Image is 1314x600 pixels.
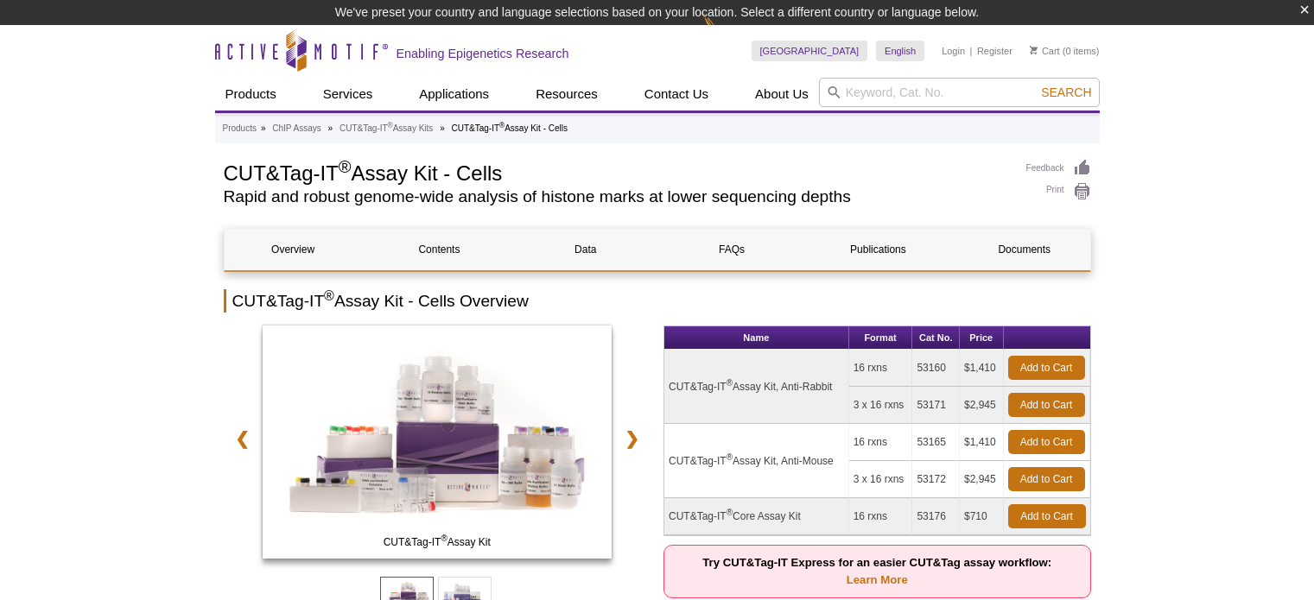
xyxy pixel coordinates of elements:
td: $2,945 [960,387,1004,424]
a: Feedback [1026,159,1091,178]
a: Add to Cart [1008,467,1085,491]
a: Register [977,45,1012,57]
a: Services [313,78,384,111]
td: $2,945 [960,461,1004,498]
a: Products [223,121,257,136]
td: 53165 [912,424,960,461]
img: Change Here [703,13,749,54]
td: 53171 [912,387,960,424]
sup: ® [388,121,393,129]
a: Print [1026,182,1091,201]
a: ChIP Assays [272,121,321,136]
td: $710 [960,498,1004,535]
sup: ® [499,121,505,129]
a: About Us [745,78,819,111]
th: Cat No. [912,326,960,350]
sup: ® [727,452,733,462]
li: | [970,41,973,61]
th: Format [849,326,913,350]
a: Add to Cart [1008,393,1085,417]
li: » [328,123,333,133]
a: ❯ [613,419,651,458]
a: Overview [225,229,362,270]
a: Applications [409,78,499,111]
td: $1,410 [960,424,1004,461]
sup: ® [441,534,447,543]
sup: ® [727,378,733,388]
td: CUT&Tag-IT Assay Kit, Anti-Rabbit [664,350,849,424]
td: CUT&Tag-IT Core Assay Kit [664,498,849,535]
th: Name [664,326,849,350]
td: 16 rxns [849,350,913,387]
h1: CUT&Tag-IT Assay Kit - Cells [224,159,1009,185]
li: » [261,123,266,133]
a: Contact Us [634,78,719,111]
button: Search [1036,85,1096,100]
a: Resources [525,78,608,111]
td: 3 x 16 rxns [849,387,913,424]
td: $1,410 [960,350,1004,387]
td: 53172 [912,461,960,498]
a: Add to Cart [1008,504,1086,528]
li: » [440,123,445,133]
td: 16 rxns [849,498,913,535]
span: Search [1041,85,1091,99]
a: Publications [809,229,947,270]
td: 16 rxns [849,424,913,461]
a: Add to Cart [1008,430,1085,454]
a: CUT&Tag-IT Assay Kit [263,325,613,564]
a: FAQs [663,229,800,270]
td: 53160 [912,350,960,387]
a: Learn More [847,573,908,586]
input: Keyword, Cat. No. [819,78,1100,107]
img: CUT&Tag-IT Assay Kit [263,325,613,559]
a: Contents [371,229,508,270]
td: CUT&Tag-IT Assay Kit, Anti-Mouse [664,424,849,498]
sup: ® [727,508,733,517]
h2: Enabling Epigenetics Research [397,46,569,61]
a: [GEOGRAPHIC_DATA] [752,41,868,61]
sup: ® [339,157,352,176]
sup: ® [324,288,334,303]
th: Price [960,326,1004,350]
a: Products [215,78,287,111]
li: CUT&Tag-IT Assay Kit - Cells [451,123,568,133]
td: 3 x 16 rxns [849,461,913,498]
td: 53176 [912,498,960,535]
a: Documents [955,229,1093,270]
a: Login [942,45,965,57]
span: CUT&Tag-IT Assay Kit [266,534,608,551]
a: CUT&Tag-IT®Assay Kits [340,121,433,136]
h2: Rapid and robust genome-wide analysis of histone marks at lower sequencing depths [224,189,1009,205]
img: Your Cart [1030,46,1038,54]
a: ❮ [224,419,261,458]
li: (0 items) [1030,41,1100,61]
a: Data [517,229,654,270]
h2: CUT&Tag-IT Assay Kit - Cells Overview [224,289,1091,313]
a: English [876,41,924,61]
strong: Try CUT&Tag-IT Express for an easier CUT&Tag assay workflow: [702,556,1051,586]
a: Cart [1030,45,1060,57]
a: Add to Cart [1008,356,1085,380]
